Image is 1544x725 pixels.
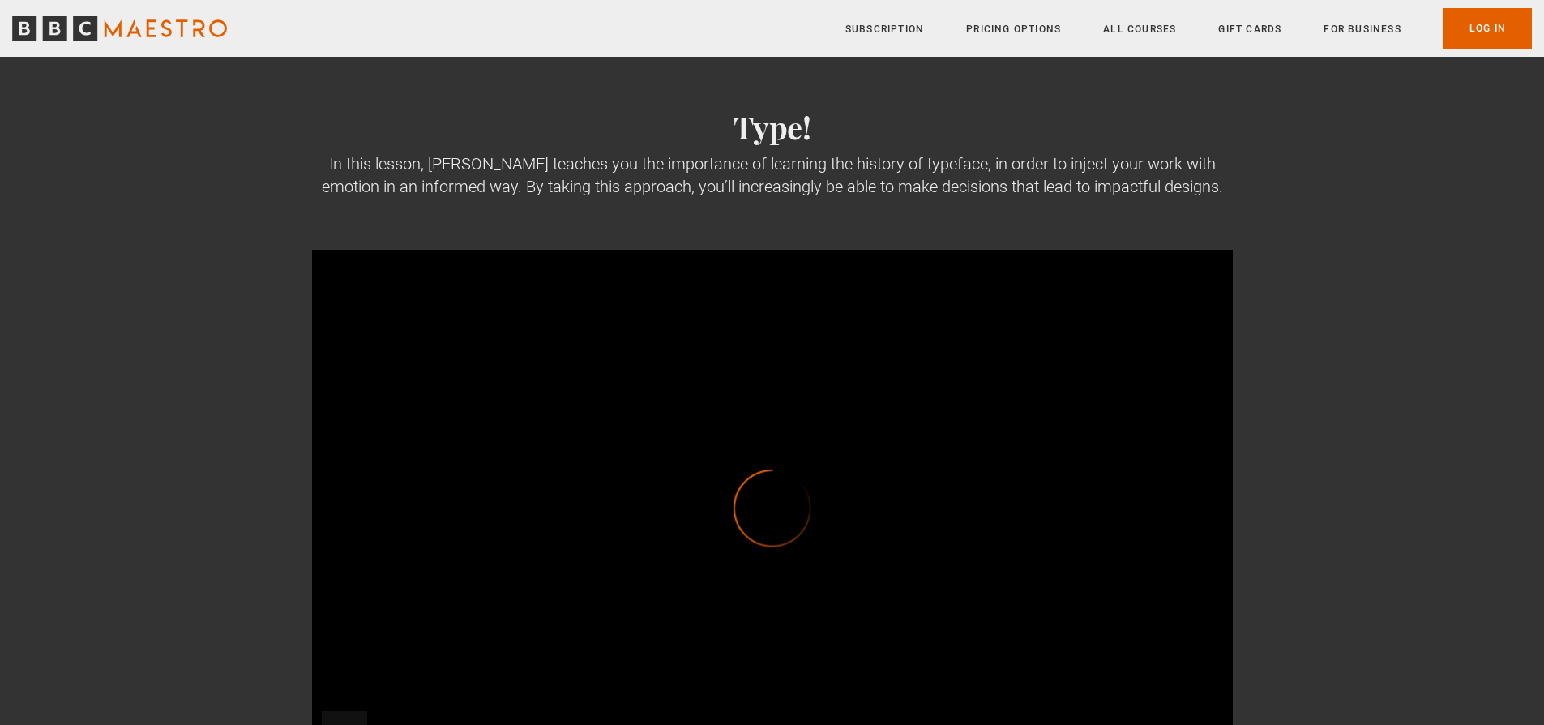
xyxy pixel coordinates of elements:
[12,16,227,41] svg: BBC Maestro
[1324,21,1401,37] a: For business
[312,109,1233,146] h2: Type!
[845,21,924,37] a: Subscription
[312,152,1233,198] div: In this lesson, [PERSON_NAME] teaches you the importance of learning the history of typeface, in ...
[966,21,1061,37] a: Pricing Options
[845,8,1532,49] nav: Primary
[1218,21,1281,37] a: Gift Cards
[1103,21,1176,37] a: All Courses
[1443,8,1532,49] a: Log In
